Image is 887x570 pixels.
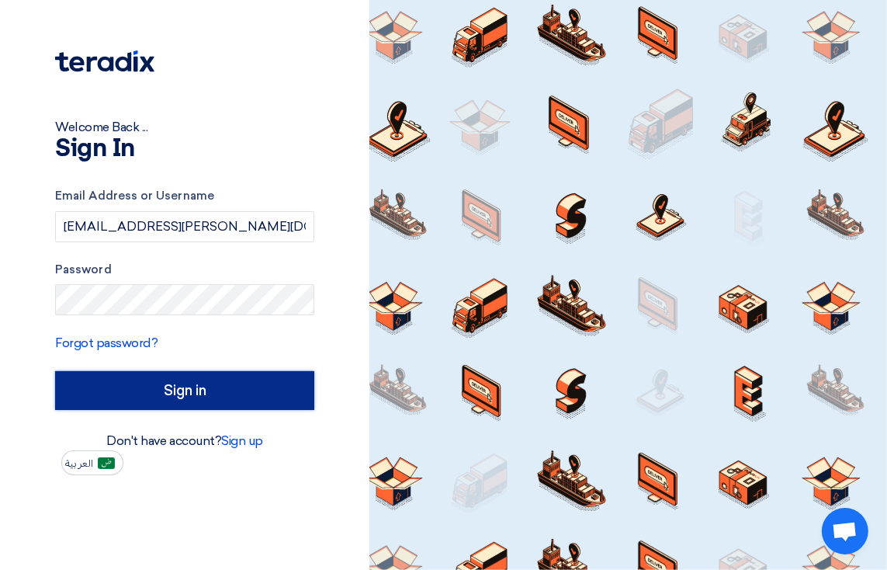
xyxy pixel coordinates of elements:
a: دردشة مفتوحة [822,508,868,554]
img: Teradix logo [55,50,154,72]
label: Password [55,261,314,279]
h1: Sign In [55,137,314,162]
label: Email Address or Username [55,187,314,205]
input: Sign in [55,371,314,410]
span: العربية [65,458,93,469]
img: ar-AR.png [98,457,115,469]
div: Welcome Back ... [55,118,314,137]
button: العربية [61,450,123,475]
a: Sign up [221,433,263,448]
div: Don't have account? [55,432,314,450]
input: Enter your business email or username [55,211,314,242]
a: Forgot password? [55,335,158,350]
